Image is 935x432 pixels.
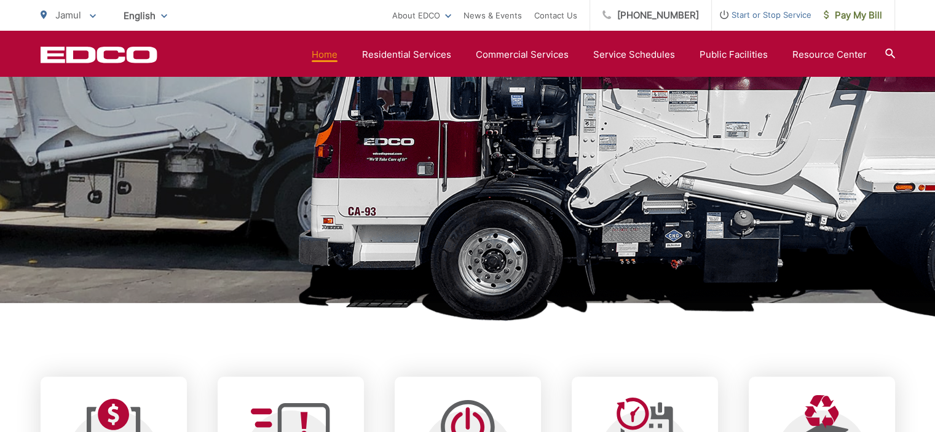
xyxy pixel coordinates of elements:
[464,8,522,23] a: News & Events
[593,47,675,62] a: Service Schedules
[534,8,577,23] a: Contact Us
[792,47,867,62] a: Resource Center
[114,5,176,26] span: English
[362,47,451,62] a: Residential Services
[55,9,81,21] span: Jamul
[392,8,451,23] a: About EDCO
[312,47,337,62] a: Home
[700,47,768,62] a: Public Facilities
[41,46,157,63] a: EDCD logo. Return to the homepage.
[476,47,569,62] a: Commercial Services
[824,8,882,23] span: Pay My Bill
